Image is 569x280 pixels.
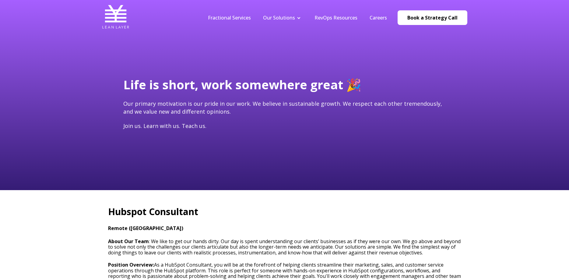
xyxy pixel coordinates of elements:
h2: Hubspot Consultant [108,205,461,218]
div: Navigation Menu [202,14,393,21]
strong: About Our Team [108,238,149,245]
img: Lean Layer Logo [102,3,129,30]
a: Careers [370,14,387,21]
span: Our primary motivation is our pride in our work. We believe in sustainable growth. We respect eac... [123,100,442,115]
a: Fractional Services [208,14,251,21]
a: Book a Strategy Call [398,10,467,25]
strong: Remote ([GEOGRAPHIC_DATA]) [108,225,183,232]
a: RevOps Resources [314,14,357,21]
span: Life is short, work somewhere great 🎉 [123,76,361,93]
strong: Position Overview: [108,261,154,268]
span: Join us. Learn with us. Teach us. [123,122,206,129]
a: Our Solutions [263,14,295,21]
h3: : We like to get our hands dirty. Our day is spent understanding our clients’ businesses as if th... [108,239,461,255]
